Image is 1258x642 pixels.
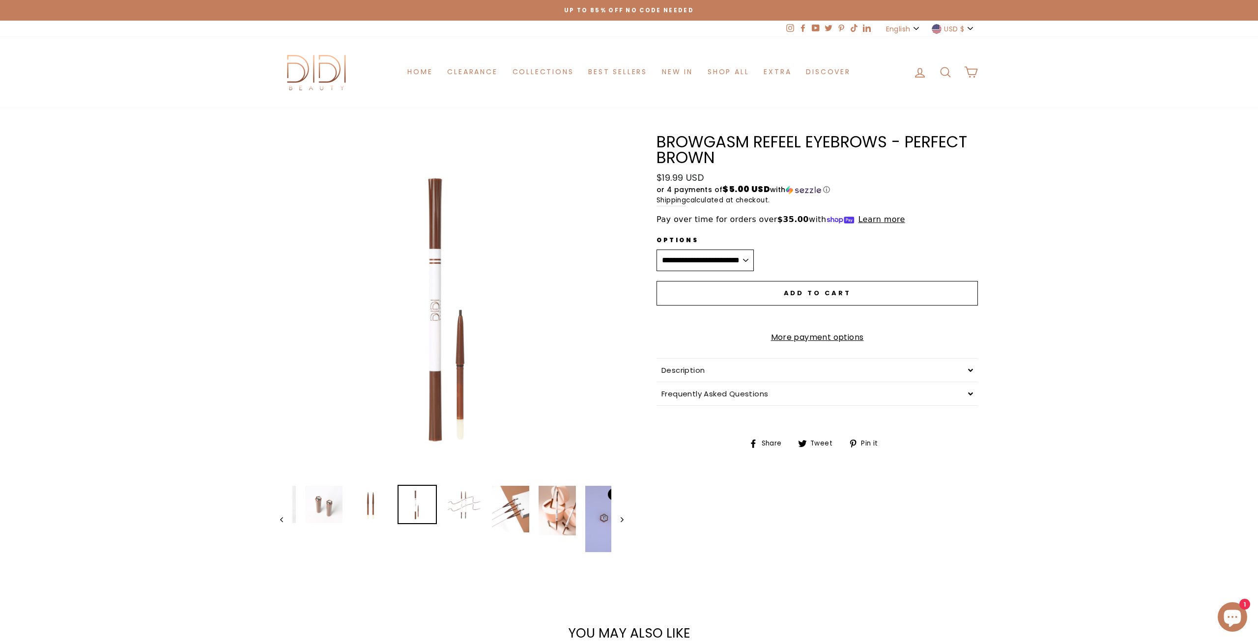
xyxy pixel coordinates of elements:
[1215,602,1250,634] inbox-online-store-chat: Shopify online store chat
[505,63,581,81] a: Collections
[585,486,623,552] img: Browgasm Refeel Eyebrows - Perfect Brown
[756,63,799,81] a: Extra
[611,485,624,553] button: Next
[280,52,354,92] img: Didi Beauty Co.
[400,63,858,81] ul: Primary
[564,6,694,14] span: Up to 85% off NO CODE NEEDED
[280,485,292,553] button: Previous
[786,186,821,195] img: Sezzle
[655,63,700,81] a: New in
[661,365,705,375] span: Description
[657,281,978,306] button: Add to cart
[883,21,924,37] button: English
[799,63,858,81] a: Discover
[700,63,756,81] a: Shop All
[400,63,440,81] a: Home
[944,24,964,34] span: USD $
[722,183,770,195] span: $5.00 USD
[399,486,436,523] img: Browgasm Refeel Eyebrows - Perfect Brown
[539,486,576,535] img: Browgasm Refeel Eyebrows - Perfect Brown
[809,438,840,449] span: Tweet
[657,235,754,245] label: Options
[657,185,978,195] div: or 4 payments of$5.00 USDwithSezzle Click to learn more about Sezzle
[657,171,704,184] span: $19.99 USD
[280,627,978,640] h3: You may also like
[859,438,885,449] span: Pin it
[657,195,978,206] small: calculated at checkout.
[657,331,978,344] a: More payment options
[305,486,343,523] img: Browgasm Refeel Eyebrows - Perfect Brown
[492,486,529,532] img: Browgasm Refeel Eyebrows - Perfect Brown
[657,185,978,195] div: or 4 payments of with
[440,63,505,81] a: Clearance
[352,486,389,523] img: Browgasm Refeel Eyebrows - Perfect Brown
[886,24,910,34] span: English
[929,21,978,37] button: USD $
[657,134,978,166] h1: Browgasm Refeel Eyebrows - Perfect Brown
[661,389,768,399] span: Frequently Asked Questions
[581,63,655,81] a: Best Sellers
[760,438,789,449] span: Share
[784,288,851,298] span: Add to cart
[445,486,483,523] img: Browgasm Refeel Eyebrows - Perfect Brown
[657,195,686,206] a: Shipping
